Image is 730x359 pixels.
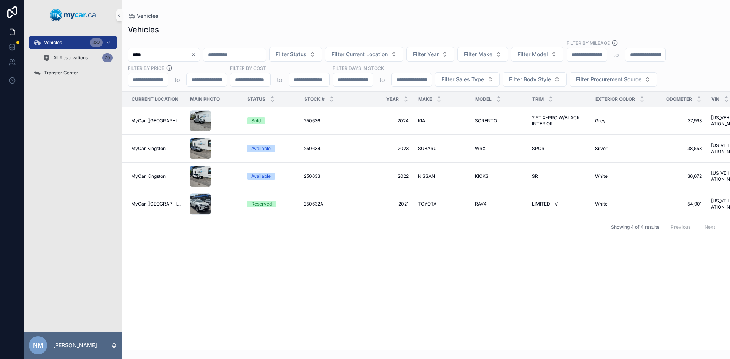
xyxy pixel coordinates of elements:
span: Silver [595,145,608,152]
a: Available [247,173,295,180]
a: 250632A [304,201,352,207]
span: Exterior Color [595,96,635,102]
a: SPORT [532,145,586,152]
span: 250633 [304,173,320,179]
a: 2023 [361,145,409,152]
a: RAV4 [475,201,523,207]
a: NISSAN [418,173,466,179]
span: 2022 [361,173,409,179]
div: 337 [90,38,103,47]
a: Reserved [247,201,295,207]
span: SUBARU [418,145,437,152]
a: 38,553 [654,145,702,152]
span: Filter Make [464,51,492,58]
div: Available [251,145,271,152]
span: Filter Current Location [332,51,388,58]
label: FILTER BY COST [230,65,266,71]
span: 250634 [304,145,321,152]
a: KIA [418,118,466,124]
a: 2024 [361,118,409,124]
a: SUBARU [418,145,466,152]
div: scrollable content [24,30,122,90]
span: SR [532,173,538,179]
div: 70 [102,53,113,62]
button: Clear [190,52,200,58]
h1: Vehicles [128,24,159,35]
button: Select Button [503,72,567,87]
button: Select Button [511,47,563,62]
div: Sold [251,117,261,124]
a: Silver [595,145,645,152]
a: 36,672 [654,173,702,179]
span: MyCar Kingston [131,173,166,179]
span: LIMITED HV [532,201,558,207]
a: Grey [595,118,645,124]
a: 37,993 [654,118,702,124]
p: to [379,75,385,84]
span: KICKS [475,173,489,179]
span: All Reservations [53,55,88,61]
button: Select Button [325,47,403,62]
span: NM [33,341,43,350]
a: KICKS [475,173,523,179]
a: Vehicles337 [29,36,117,49]
a: MyCar ([GEOGRAPHIC_DATA]) [131,201,181,207]
p: to [613,50,619,59]
a: WRX [475,145,523,152]
p: to [277,75,282,84]
button: Select Button [570,72,657,87]
span: White [595,201,608,207]
a: All Reservations70 [38,51,117,65]
span: MyCar Kingston [131,145,166,152]
span: SPORT [532,145,547,152]
div: Reserved [251,201,272,207]
a: LIMITED HV [532,201,586,207]
span: White [595,173,608,179]
button: Select Button [269,47,322,62]
span: 250636 [304,118,320,124]
span: SORENTO [475,118,497,124]
a: TOYOTA [418,201,466,207]
p: to [175,75,180,84]
span: Grey [595,118,606,124]
span: Year [386,96,399,102]
label: Filter Days In Stock [333,65,384,71]
a: Transfer Center [29,66,117,80]
img: App logo [50,9,96,21]
span: KIA [418,118,425,124]
a: 2.5T X-PRO W/BLACK INTERIOR [532,115,586,127]
a: SORENTO [475,118,523,124]
span: Filter Year [413,51,439,58]
label: FILTER BY PRICE [128,65,164,71]
span: NISSAN [418,173,435,179]
a: 54,901 [654,201,702,207]
a: White [595,201,645,207]
a: 2021 [361,201,409,207]
span: Stock # [304,96,325,102]
a: 250634 [304,145,352,152]
a: Available [247,145,295,152]
button: Select Button [406,47,454,62]
a: 250633 [304,173,352,179]
span: Current Location [132,96,178,102]
span: Vehicles [137,12,159,20]
span: Main Photo [190,96,220,102]
span: 250632A [304,201,323,207]
p: [PERSON_NAME] [53,342,97,349]
div: Available [251,173,271,180]
span: Filter Sales Type [441,76,484,83]
span: Status [247,96,265,102]
span: Model [475,96,492,102]
span: Filter Procurement Source [576,76,641,83]
button: Select Button [435,72,500,87]
a: MyCar ([GEOGRAPHIC_DATA]) [131,118,181,124]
